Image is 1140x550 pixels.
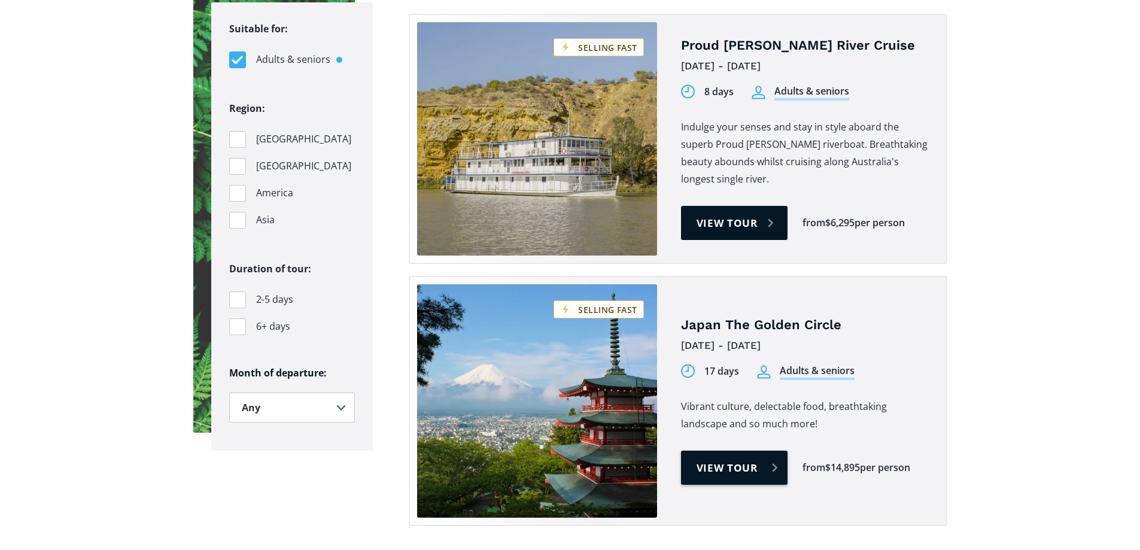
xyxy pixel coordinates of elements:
legend: Suitable for: [229,20,288,38]
div: from [802,216,825,230]
div: days [712,85,734,99]
span: Asia [256,212,275,228]
div: 17 [704,364,715,378]
div: 8 [704,85,710,99]
div: $14,895 [825,461,860,475]
h4: Proud [PERSON_NAME] River Cruise [681,37,928,54]
div: from [802,461,825,475]
form: Filters [211,2,373,451]
span: 6+ days [256,318,290,335]
div: Adults & seniors [780,364,855,380]
h4: Japan The Golden Circle [681,317,928,334]
span: 2-5 days [256,291,293,308]
div: per person [855,216,905,230]
span: America [256,185,293,201]
legend: Duration of tour: [229,260,311,278]
span: [GEOGRAPHIC_DATA] [256,158,351,174]
span: Adults & seniors [256,51,330,68]
div: [DATE] - [DATE] [681,57,928,75]
div: days [718,364,739,378]
span: [GEOGRAPHIC_DATA] [256,131,351,147]
legend: Region: [229,100,265,117]
div: per person [860,461,910,475]
a: View tour [681,451,788,485]
p: Indulge your senses and stay in style aboard the superb Proud [PERSON_NAME] riverboat. Breathtaki... [681,118,928,188]
div: Adults & seniors [774,84,849,101]
div: $6,295 [825,216,855,230]
h6: Month of departure: [229,367,355,379]
a: View tour [681,206,788,240]
div: [DATE] - [DATE] [681,336,928,355]
p: Vibrant culture, delectable food, breathtaking landscape and so much more! [681,398,928,433]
